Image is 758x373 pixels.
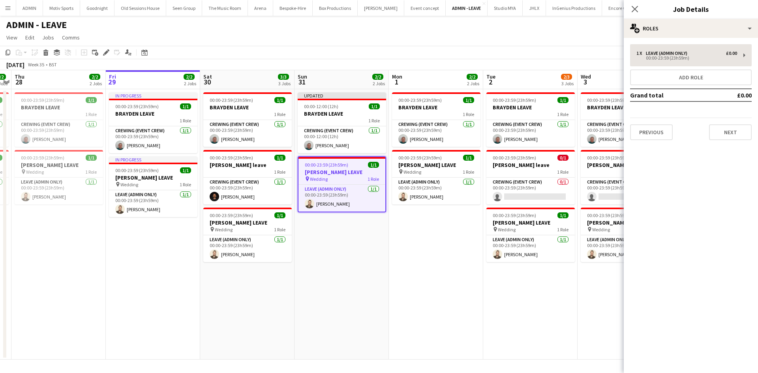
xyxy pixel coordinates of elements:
span: Wedding [310,176,328,182]
div: In progress [109,156,197,163]
span: 2/2 [89,74,100,80]
a: Jobs [39,32,57,43]
span: Thu [15,73,24,80]
div: Leave (admin only) [646,51,690,56]
span: 1 Role [180,118,191,124]
div: 2 Jobs [373,81,385,86]
app-card-role: Crewing (Event Crew)1/100:00-12:00 (12h)[PERSON_NAME] [298,126,386,153]
span: 1/1 [180,103,191,109]
a: Comms [59,32,83,43]
app-card-role: Crewing (Event Crew)1/100:00-23:59 (23h59m)[PERSON_NAME] [392,120,480,147]
div: 00:00-23:59 (23h59m)1/1[PERSON_NAME] LEAVE Wedding1 RoleLeave (admin only)1/100:00-23:59 (23h59m)... [203,208,292,262]
button: Next [709,124,752,140]
app-job-card: In progress00:00-23:59 (23h59m)1/1[PERSON_NAME] LEAVE Wedding1 RoleLeave (admin only)1/100:00-23:... [109,156,197,217]
h3: [PERSON_NAME] LEAVE [392,161,480,169]
span: 1 Role [274,227,285,232]
span: 31 [296,77,307,86]
app-job-card: 00:00-23:59 (23h59m)1/1[PERSON_NAME] leave1 RoleCrewing (Event Crew)1/100:00-23:59 (23h59m)[PERSO... [203,150,292,204]
button: ADMIN [16,0,43,16]
h3: Job Details [624,4,758,14]
span: 00:00-12:00 (12h) [304,103,338,109]
span: 3/3 [278,74,289,80]
app-card-role: Crewing (Event Crew)0/100:00-23:59 (23h59m) [581,178,669,204]
span: 2 [485,77,495,86]
app-card-role: Crewing (Event Crew)1/100:00-23:59 (23h59m)[PERSON_NAME] [581,120,669,147]
button: Arena [248,0,273,16]
button: Goodnight [80,0,114,16]
h3: [PERSON_NAME] LEAVE [298,169,385,176]
h3: BRAYDEN LEAVE [581,104,669,111]
span: 1/1 [369,103,380,109]
span: Tue [486,73,495,80]
span: 1 Role [557,111,568,117]
span: 1/1 [557,212,568,218]
div: 00:00-23:59 (23h59m)1/1[PERSON_NAME] LEAVE Wedding1 RoleLeave (admin only)1/100:00-23:59 (23h59m)... [298,156,386,212]
button: Add role [630,69,752,85]
span: 00:00-23:59 (23h59m) [210,212,253,218]
span: 00:00-23:59 (23h59m) [493,212,536,218]
button: Previous [630,124,673,140]
span: Wedding [403,169,421,175]
span: 1/1 [86,97,97,103]
div: 00:00-23:59 (23h59m)0/1[PERSON_NAME] leave1 RoleCrewing (Event Crew)0/100:00-23:59 (23h59m) [486,150,575,204]
app-job-card: In progress00:00-23:59 (23h59m)1/1BRAYDEN LEAVE1 RoleCrewing (Event Crew)1/100:00-23:59 (23h59m)[... [109,92,197,153]
span: Wedding [592,227,610,232]
app-job-card: 00:00-23:59 (23h59m)1/1BRAYDEN LEAVE1 RoleCrewing (Event Crew)1/100:00-23:59 (23h59m)[PERSON_NAME] [486,92,575,147]
button: Encore Global [602,0,643,16]
span: 1/1 [463,155,474,161]
h3: BRAYDEN LEAVE [392,104,480,111]
span: 1 [391,77,402,86]
app-card-role: Crewing (Event Crew)1/100:00-23:59 (23h59m)[PERSON_NAME] [203,120,292,147]
div: 2 Jobs [184,81,196,86]
td: £0.00 [714,89,752,101]
span: 1 Role [368,176,379,182]
span: 29 [108,77,116,86]
span: Sat [203,73,212,80]
span: 28 [13,77,24,86]
div: 2 Jobs [90,81,102,86]
span: 1/1 [463,97,474,103]
app-card-role: Leave (admin only)1/100:00-23:59 (23h59m)[PERSON_NAME] [203,235,292,262]
span: 00:00-23:59 (23h59m) [587,155,630,161]
span: 1/1 [274,97,285,103]
span: 00:00-23:59 (23h59m) [210,155,253,161]
app-card-role: Crewing (Event Crew)0/100:00-23:59 (23h59m) [486,178,575,204]
span: 1 Role [368,118,380,124]
app-job-card: 00:00-23:59 (23h59m)1/1BRAYDEN LEAVE1 RoleCrewing (Event Crew)1/100:00-23:59 (23h59m)[PERSON_NAME] [392,92,480,147]
div: [DATE] [6,61,24,69]
app-job-card: 00:00-23:59 (23h59m)1/1[PERSON_NAME] LEAVE Wedding1 RoleLeave (admin only)1/100:00-23:59 (23h59m)... [392,150,480,204]
button: InGenius Productions [546,0,602,16]
app-card-role: Leave (admin only)1/100:00-23:59 (23h59m)[PERSON_NAME] [486,235,575,262]
span: Fri [109,73,116,80]
span: Comms [62,34,80,41]
span: 00:00-23:59 (23h59m) [21,155,64,161]
span: Wedding [215,227,233,232]
span: 00:00-23:59 (23h59m) [493,155,536,161]
span: 1 Role [85,111,97,117]
app-card-role: Crewing (Event Crew)1/100:00-23:59 (23h59m)[PERSON_NAME] [109,126,197,153]
span: 1/1 [86,155,97,161]
div: Updated00:00-12:00 (12h)1/1BRAYDEN LEAVE1 RoleCrewing (Event Crew)1/100:00-12:00 (12h)[PERSON_NAME] [298,92,386,153]
div: 1 x [636,51,646,56]
h3: [PERSON_NAME] LEAVE [203,219,292,226]
span: 00:00-23:59 (23h59m) [305,162,348,168]
span: 1/1 [368,162,379,168]
div: 00:00-23:59 (23h59m)1/1BRAYDEN LEAVE1 RoleCrewing (Event Crew)1/100:00-23:59 (23h59m)[PERSON_NAME] [581,92,669,147]
app-job-card: 00:00-23:59 (23h59m)0/1[PERSON_NAME] leave1 RoleCrewing (Event Crew)0/100:00-23:59 (23h59m) [581,150,669,204]
span: 1 Role [274,111,285,117]
span: Sun [298,73,307,80]
span: 3 [580,77,591,86]
app-card-role: Crewing (Event Crew)1/100:00-23:59 (23h59m)[PERSON_NAME] [486,120,575,147]
span: 1/1 [180,167,191,173]
app-job-card: 00:00-23:59 (23h59m)1/1[PERSON_NAME] LEAVE Wedding1 RoleLeave (admin only)1/100:00-23:59 (23h59m)... [486,208,575,262]
span: 00:00-23:59 (23h59m) [115,167,159,173]
span: 1 Role [274,169,285,175]
div: 2 Jobs [467,81,479,86]
app-card-role: Crewing (Event Crew)1/100:00-23:59 (23h59m)[PERSON_NAME] [203,178,292,204]
a: View [3,32,21,43]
